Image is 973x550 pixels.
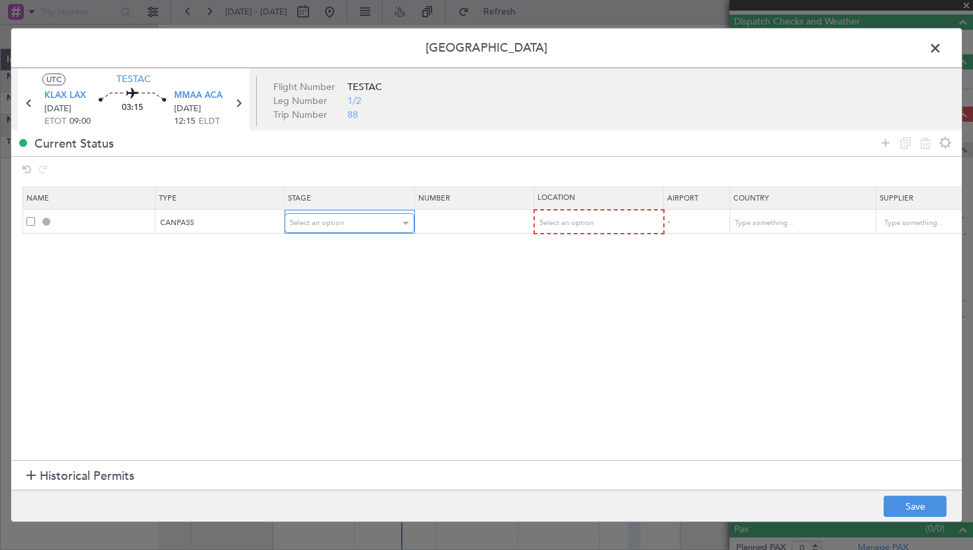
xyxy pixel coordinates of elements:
[664,210,730,234] td: -
[884,496,947,517] button: Save
[735,213,854,233] input: Type something...
[11,28,962,68] header: [GEOGRAPHIC_DATA]
[880,193,913,203] span: Supplier
[733,193,769,203] span: Country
